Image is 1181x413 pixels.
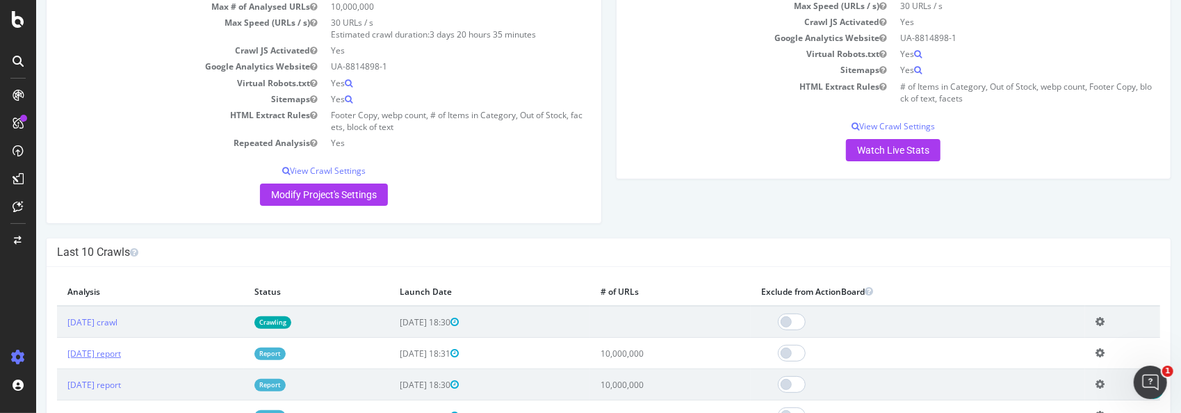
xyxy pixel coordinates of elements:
[31,348,85,359] a: [DATE] report
[288,58,555,74] td: UA-8814898-1
[857,79,1124,106] td: # of Items in Category, Out of Stock, webp count, Footer Copy, block of text, facets
[857,62,1124,78] td: Yes
[715,277,1048,306] th: Exclude from ActionBoard
[364,316,423,328] span: [DATE] 18:30
[857,46,1124,62] td: Yes
[810,139,904,161] a: Watch Live Stats
[591,120,1125,132] p: View Crawl Settings
[208,277,353,306] th: Status
[364,348,423,359] span: [DATE] 18:31
[288,91,555,107] td: Yes
[554,369,715,400] td: 10,000,000
[857,14,1124,30] td: Yes
[21,277,208,306] th: Analysis
[21,165,555,177] p: View Crawl Settings
[21,135,288,151] td: Repeated Analysis
[21,15,288,42] td: Max Speed (URLs / s)
[31,316,81,328] a: [DATE] crawl
[591,79,858,106] td: HTML Extract Rules
[364,379,423,391] span: [DATE] 18:30
[21,107,288,135] td: HTML Extract Rules
[21,91,288,107] td: Sitemaps
[31,379,85,391] a: [DATE] report
[218,348,250,359] a: Report
[218,316,255,328] a: Crawling
[554,277,715,306] th: # of URLs
[1134,366,1167,399] iframe: Intercom live chat
[591,46,858,62] td: Virtual Robots.txt
[554,338,715,369] td: 10,000,000
[393,29,500,40] span: 3 days 20 hours 35 minutes
[288,42,555,58] td: Yes
[288,107,555,135] td: Footer Copy, webp count, # of Items in Category, Out of Stock, facets, block of text
[288,15,555,42] td: 30 URLs / s Estimated crawl duration:
[288,135,555,151] td: Yes
[224,184,352,206] a: Modify Project's Settings
[288,75,555,91] td: Yes
[857,30,1124,46] td: UA-8814898-1
[591,62,858,78] td: Sitemaps
[1162,366,1173,377] span: 1
[21,58,288,74] td: Google Analytics Website
[591,30,858,46] td: Google Analytics Website
[218,379,250,391] a: Report
[21,42,288,58] td: Crawl JS Activated
[21,245,1124,259] h4: Last 10 Crawls
[353,277,554,306] th: Launch Date
[21,75,288,91] td: Virtual Robots.txt
[591,14,858,30] td: Crawl JS Activated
